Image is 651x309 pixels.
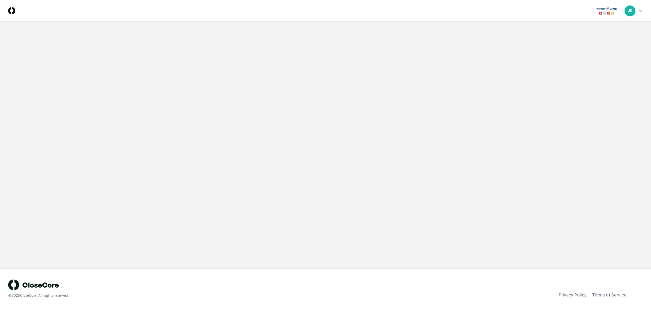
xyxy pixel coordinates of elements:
button: JE [624,5,636,17]
img: First Line Technology logo [595,5,618,16]
a: Privacy Policy [559,292,587,298]
a: Terms of Service [592,292,627,298]
img: logo [8,279,59,290]
img: Logo [8,7,15,14]
span: JE [628,8,632,13]
div: © 2025 CloseCore. All rights reserved. [8,293,325,298]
